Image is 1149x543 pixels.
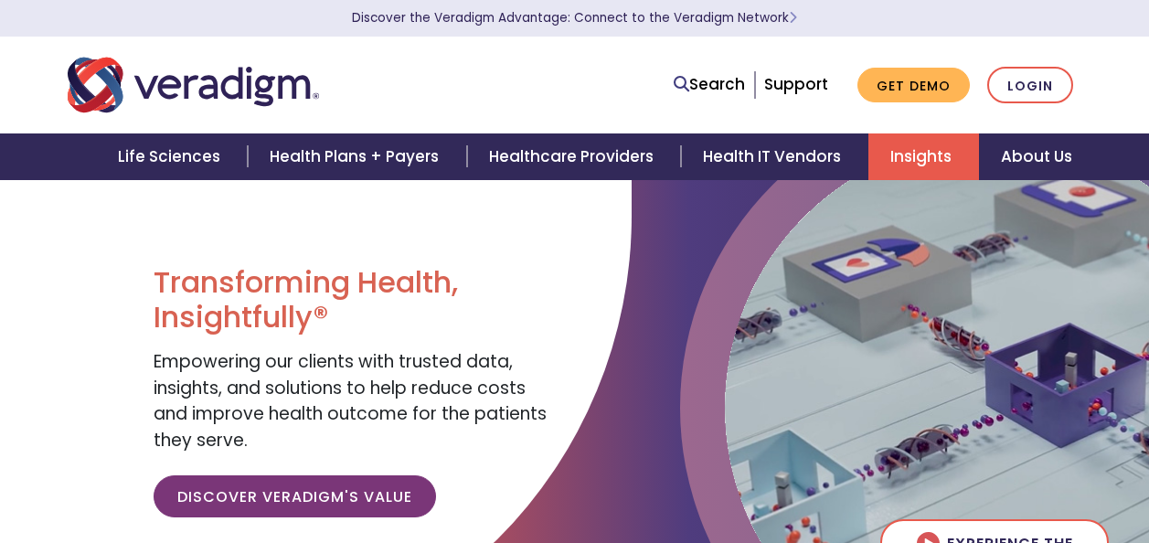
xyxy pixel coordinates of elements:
[674,72,745,97] a: Search
[248,133,466,180] a: Health Plans + Payers
[68,55,319,115] img: Veradigm logo
[154,265,560,335] h1: Transforming Health, Insightfully®
[96,133,248,180] a: Life Sciences
[857,68,970,103] a: Get Demo
[868,133,979,180] a: Insights
[154,349,547,452] span: Empowering our clients with trusted data, insights, and solutions to help reduce costs and improv...
[789,9,797,27] span: Learn More
[979,133,1094,180] a: About Us
[352,9,797,27] a: Discover the Veradigm Advantage: Connect to the Veradigm NetworkLearn More
[154,475,436,517] a: Discover Veradigm's Value
[467,133,681,180] a: Healthcare Providers
[681,133,868,180] a: Health IT Vendors
[987,67,1073,104] a: Login
[764,73,828,95] a: Support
